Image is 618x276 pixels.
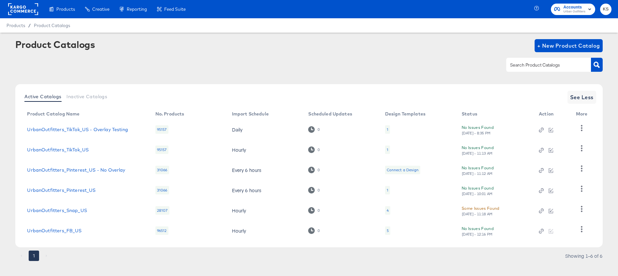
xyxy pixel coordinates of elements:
[308,146,320,153] div: 0
[155,166,169,174] div: 31066
[308,126,320,132] div: 0
[563,4,585,11] span: Accounts
[462,212,493,216] div: [DATE] - 11:18 AM
[155,111,184,116] div: No. Products
[385,125,390,134] div: 1
[385,146,390,154] div: 1
[600,4,611,15] button: KS
[155,186,169,194] div: 31066
[227,180,303,200] td: Every 6 hours
[27,208,87,213] a: UrbanOutfitters_Snap_US
[227,221,303,241] td: Hourly
[27,188,95,193] a: UrbanOutfitters_Pinterest_US
[27,147,89,152] a: UrbanOutfitters_TikTok_US
[155,226,168,235] div: 96512
[568,91,596,104] button: See Less
[387,188,388,193] div: 1
[232,111,269,116] div: Import Schedule
[387,228,389,233] div: 5
[570,93,594,102] span: See Less
[66,94,107,99] span: Inactive Catalogs
[551,4,595,15] button: AccountsUrban Outfitters
[164,7,186,12] span: Feed Suite
[456,109,534,119] th: Status
[227,160,303,180] td: Every 6 hours
[24,94,61,99] span: Active Catalogs
[308,111,352,116] div: Scheduled Updates
[535,39,603,52] button: + New Product Catalog
[385,186,390,194] div: 1
[563,9,585,14] span: Urban Outfitters
[565,253,603,258] div: Showing 1–6 of 6
[317,208,320,213] div: 0
[385,166,420,174] div: Connect a Design
[27,167,125,173] a: UrbanOutfitters_Pinterest_US - No Overlay
[27,111,79,116] div: Product Catalog Name
[15,39,95,50] div: Product Catalogs
[603,6,609,13] span: KS
[317,127,320,132] div: 0
[56,7,75,12] span: Products
[7,23,25,28] span: Products
[317,147,320,152] div: 0
[308,167,320,173] div: 0
[571,109,596,119] th: More
[509,61,578,69] input: Search Product Catalogs
[308,207,320,213] div: 0
[92,7,109,12] span: Creative
[387,167,419,173] div: Connect a Design
[385,226,390,235] div: 5
[27,228,81,233] a: UrbanOutfitters_FB_US
[155,125,168,134] div: 95157
[227,140,303,160] td: Hourly
[462,205,499,212] div: Some Issues Found
[387,147,388,152] div: 1
[317,168,320,172] div: 0
[537,41,600,50] span: + New Product Catalog
[385,206,390,215] div: 4
[227,119,303,140] td: Daily
[462,205,499,216] button: Some Issues Found[DATE] - 11:18 AM
[385,111,425,116] div: Design Templates
[387,208,389,213] div: 4
[227,200,303,221] td: Hourly
[155,146,168,154] div: 95157
[27,127,128,132] a: UrbanOutfitters_TikTok_US - Overlay Testing
[308,227,320,234] div: 0
[317,188,320,192] div: 0
[317,228,320,233] div: 0
[127,7,147,12] span: Reporting
[29,251,39,261] button: page 1
[25,23,34,28] span: /
[534,109,571,119] th: Action
[308,187,320,193] div: 0
[15,251,52,261] nav: pagination navigation
[155,206,169,215] div: 28107
[34,23,70,28] a: Product Catalogs
[387,127,388,132] div: 1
